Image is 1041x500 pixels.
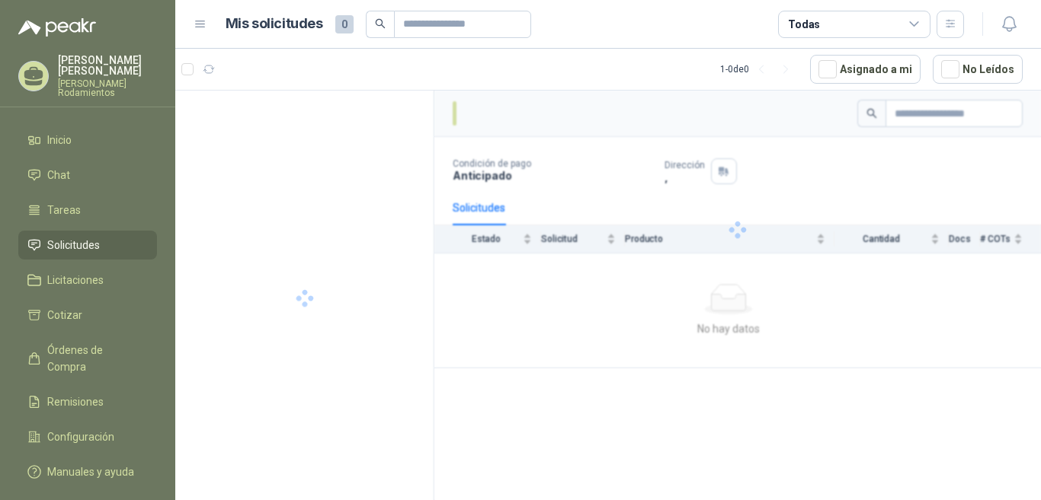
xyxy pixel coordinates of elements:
a: Configuración [18,422,157,451]
span: Cotizar [47,307,82,323]
span: Inicio [47,132,72,148]
span: Manuales y ayuda [47,463,134,480]
span: Licitaciones [47,272,104,288]
a: Tareas [18,196,157,225]
button: No Leídos [933,55,1023,84]
a: Órdenes de Compra [18,336,157,381]
a: Remisiones [18,387,157,416]
span: Tareas [47,202,81,218]
p: [PERSON_NAME] Rodamientos [58,79,157,97]
span: Chat [47,167,70,183]
span: Remisiones [47,393,104,410]
span: Órdenes de Compra [47,342,143,375]
span: 0 [335,15,354,33]
span: Configuración [47,428,114,445]
a: Licitaciones [18,266,157,295]
a: Solicitudes [18,231,157,260]
a: Inicio [18,126,157,154]
span: Solicitudes [47,237,100,253]
span: search [375,18,386,29]
img: Logo peakr [18,18,96,37]
a: Cotizar [18,301,157,330]
button: Asignado a mi [810,55,921,84]
h1: Mis solicitudes [226,13,323,35]
a: Manuales y ayuda [18,457,157,486]
div: 1 - 0 de 0 [720,57,798,81]
a: Chat [18,161,157,189]
p: [PERSON_NAME] [PERSON_NAME] [58,55,157,76]
div: Todas [788,16,820,33]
